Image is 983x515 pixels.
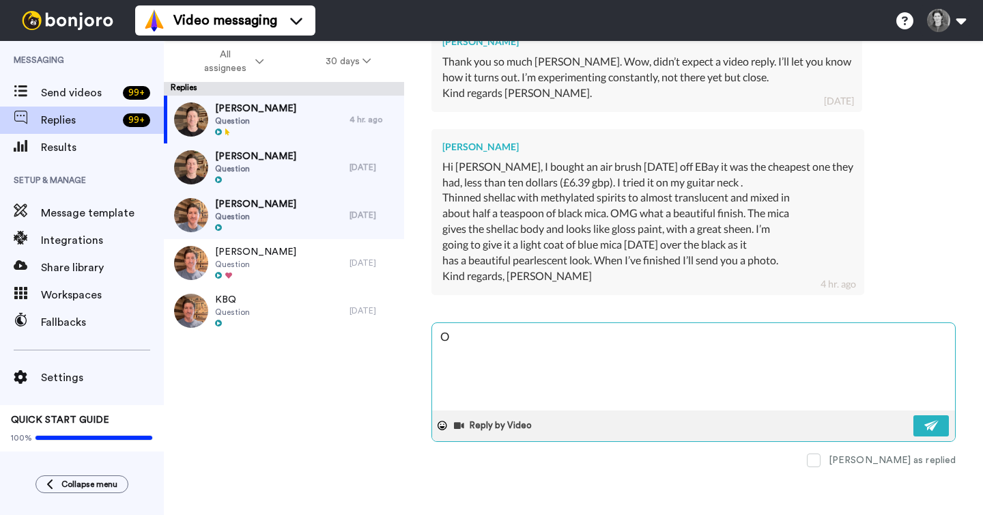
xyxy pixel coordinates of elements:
[829,454,956,467] div: [PERSON_NAME] as replied
[164,82,404,96] div: Replies
[442,140,853,154] div: [PERSON_NAME]
[442,35,851,48] div: [PERSON_NAME]
[824,94,854,108] div: [DATE]
[350,114,397,125] div: 4 hr. ago
[215,197,296,211] span: [PERSON_NAME]
[174,150,208,184] img: 0a0d1f63-832a-447e-98b8-9d83157160b6-thumb.jpg
[164,191,404,239] a: [PERSON_NAME]Question[DATE]
[123,113,150,127] div: 99 +
[215,211,296,222] span: Question
[174,246,208,280] img: 0b371723-9947-4e56-bda7-36873ed499a8-thumb.jpg
[41,370,164,386] span: Settings
[35,475,128,493] button: Collapse menu
[16,11,119,30] img: bj-logo-header-white.svg
[41,287,164,303] span: Workspaces
[453,415,536,436] button: Reply by Video
[11,432,32,443] span: 100%
[164,143,404,191] a: [PERSON_NAME]Question[DATE]
[350,162,397,173] div: [DATE]
[41,314,164,331] span: Fallbacks
[41,260,164,276] span: Share library
[821,277,856,291] div: 4 hr. ago
[41,205,164,221] span: Message template
[215,259,296,270] span: Question
[41,112,117,128] span: Replies
[215,245,296,259] span: [PERSON_NAME]
[11,415,109,425] span: QUICK START GUIDE
[215,102,296,115] span: [PERSON_NAME]
[173,11,277,30] span: Video messaging
[924,420,939,431] img: send-white.svg
[164,96,404,143] a: [PERSON_NAME]Question4 hr. ago
[41,232,164,249] span: Integrations
[215,150,296,163] span: [PERSON_NAME]
[123,86,150,100] div: 99 +
[215,293,250,307] span: KBQ
[164,287,404,335] a: KBQQuestion[DATE]
[215,163,296,174] span: Question
[174,198,208,232] img: 15b3bd8b-e725-48eb-a0ae-4ac430954f66-thumb.jpg
[350,257,397,268] div: [DATE]
[215,307,250,318] span: Question
[432,323,955,410] textarea: O
[442,54,851,101] div: Thank you so much [PERSON_NAME]. Wow, didn’t expect a video reply. I’ll let you know how it turns...
[350,210,397,221] div: [DATE]
[350,305,397,316] div: [DATE]
[61,479,117,490] span: Collapse menu
[41,85,117,101] span: Send videos
[164,239,404,287] a: [PERSON_NAME]Question[DATE]
[41,139,164,156] span: Results
[174,294,208,328] img: 0573c4f8-e2a2-4a3e-a4b6-81eab9c5ba98-thumb.jpg
[174,102,208,137] img: 27b144b9-24a0-4a1d-a71a-afd6015d47f5-thumb.jpg
[167,42,295,81] button: All assignees
[215,115,296,126] span: Question
[295,49,402,74] button: 30 days
[143,10,165,31] img: vm-color.svg
[197,48,253,75] span: All assignees
[442,159,853,284] div: Hi [PERSON_NAME], I bought an air brush [DATE] off EBay it was the cheapest one they had, less th...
